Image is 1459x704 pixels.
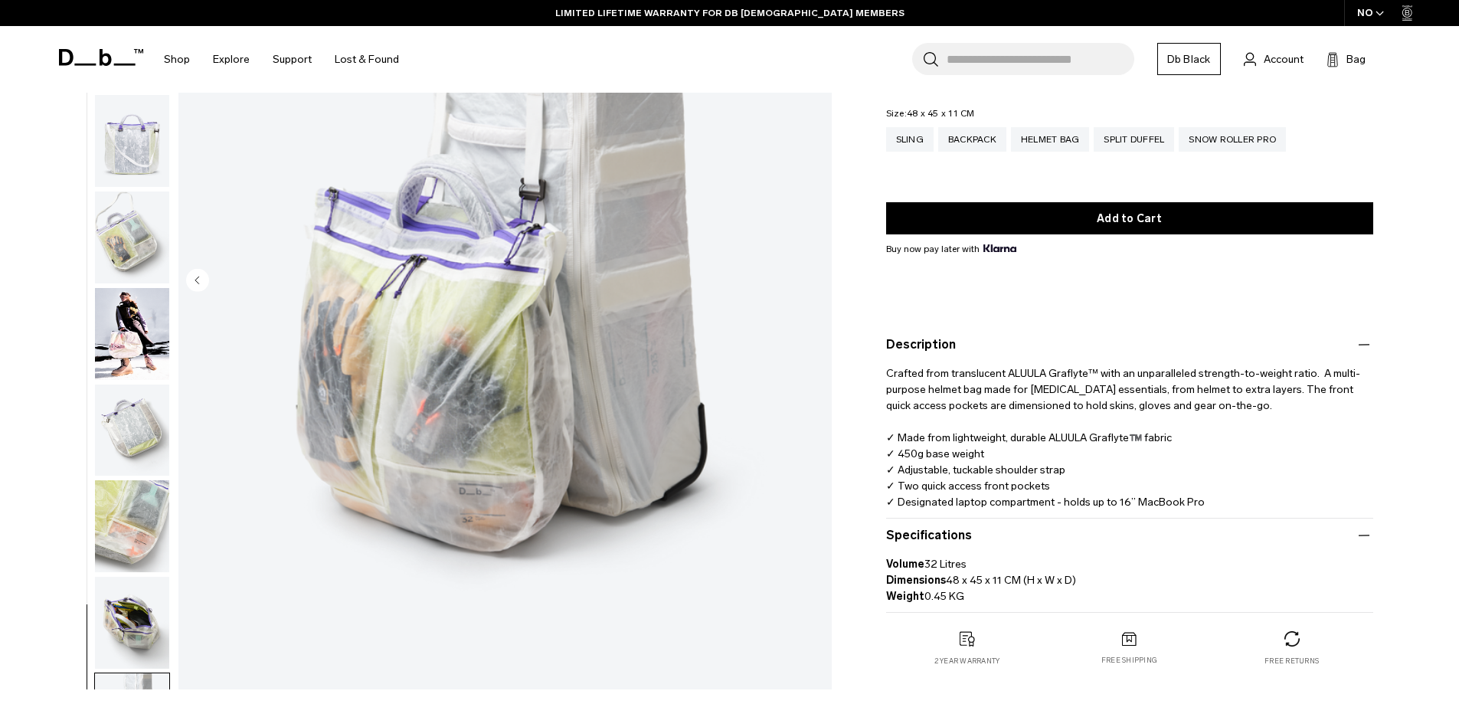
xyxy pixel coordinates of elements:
[94,191,170,284] button: Weigh_Lighter_Helmet_Bag_32L_4.png
[335,32,399,87] a: Lost & Found
[886,526,1373,545] button: Specifications
[1101,656,1157,666] p: Free shipping
[186,268,209,294] button: Previous slide
[1327,50,1366,68] button: Bag
[886,202,1373,234] button: Add to Cart
[94,480,170,573] button: Weigh_Lighter_Helmet_Bag_32L_6.png
[983,244,1016,252] img: {"height" => 20, "alt" => "Klarna"}
[907,108,975,119] span: 48 x 45 x 11 CM
[95,577,169,669] img: Weigh_Lighter_Helmet_Bag_32L_7.png
[886,590,924,603] strong: Weight
[152,26,411,93] nav: Main Navigation
[1157,43,1221,75] a: Db Black
[886,574,946,587] strong: Dimensions
[886,109,975,118] legend: Size:
[555,6,905,20] a: LIMITED LIFETIME WARRANTY FOR DB [DEMOGRAPHIC_DATA] MEMBERS
[886,545,1373,604] p: 32 Litres 48 x 45 x 11 CM (H x W x D) 0.45 KG
[1179,127,1286,152] a: Snow Roller Pro
[213,32,250,87] a: Explore
[938,127,1006,152] a: Backpack
[1094,127,1174,152] a: Split Duffel
[1011,127,1090,152] a: Helmet Bag
[94,384,170,477] button: Weigh_Lighter_Helmet_Bag_32L_5.png
[1346,51,1366,67] span: Bag
[94,94,170,188] button: Weigh_Lighter_Helmet_Bag_32L_3.png
[934,656,1000,666] p: 2 year warranty
[886,127,934,152] a: Sling
[95,192,169,283] img: Weigh_Lighter_Helmet_Bag_32L_4.png
[95,288,169,380] img: Weigh Lighter Helmet Bag 32L Aurora
[886,354,1373,510] p: Crafted from translucent ALUULA Graflyte™ with an unparalleled strength-to-weight ratio. A multi-...
[94,576,170,670] button: Weigh_Lighter_Helmet_Bag_32L_7.png
[1264,656,1319,666] p: Free returns
[886,242,1016,256] span: Buy now pay later with
[1264,51,1304,67] span: Account
[886,558,924,571] strong: Volume
[94,287,170,381] button: Weigh Lighter Helmet Bag 32L Aurora
[95,480,169,572] img: Weigh_Lighter_Helmet_Bag_32L_6.png
[273,32,312,87] a: Support
[886,336,1373,354] button: Description
[164,32,190,87] a: Shop
[95,385,169,476] img: Weigh_Lighter_Helmet_Bag_32L_5.png
[1244,50,1304,68] a: Account
[95,95,169,187] img: Weigh_Lighter_Helmet_Bag_32L_3.png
